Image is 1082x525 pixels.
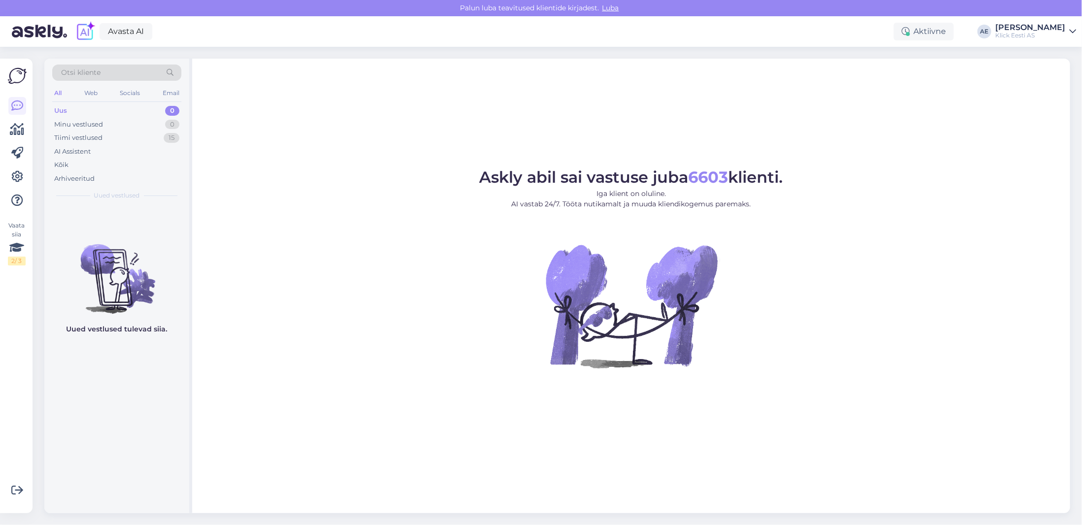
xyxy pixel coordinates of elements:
div: Klick Eesti AS [995,32,1065,39]
a: Avasta AI [100,23,152,40]
p: Iga klient on oluline. AI vastab 24/7. Tööta nutikamalt ja muuda kliendikogemus paremaks. [480,189,783,209]
span: Otsi kliente [61,67,101,78]
div: Arhiveeritud [54,174,95,184]
div: Kõik [54,160,69,170]
span: Askly abil sai vastuse juba klienti. [480,167,783,187]
div: Web [82,87,100,99]
span: Luba [599,3,622,12]
p: Uued vestlused tulevad siia. [67,324,168,334]
div: 2 / 3 [8,257,26,265]
img: explore-ai [75,21,96,42]
div: AI Assistent [54,147,91,157]
div: [PERSON_NAME] [995,24,1065,32]
div: Minu vestlused [54,120,103,130]
div: AE [977,25,991,38]
img: No Chat active [543,217,720,394]
div: Socials [118,87,142,99]
span: Uued vestlused [94,191,140,200]
b: 6603 [689,167,729,187]
div: Email [161,87,181,99]
div: Uus [54,106,67,116]
div: 0 [165,106,179,116]
img: No chats [44,227,189,315]
img: Askly Logo [8,66,27,85]
div: Vaata siia [8,221,26,265]
div: 15 [164,133,179,143]
div: Tiimi vestlused [54,133,103,143]
div: Aktiivne [894,23,954,40]
div: All [52,87,64,99]
a: [PERSON_NAME]Klick Eesti AS [995,24,1076,39]
div: 0 [165,120,179,130]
